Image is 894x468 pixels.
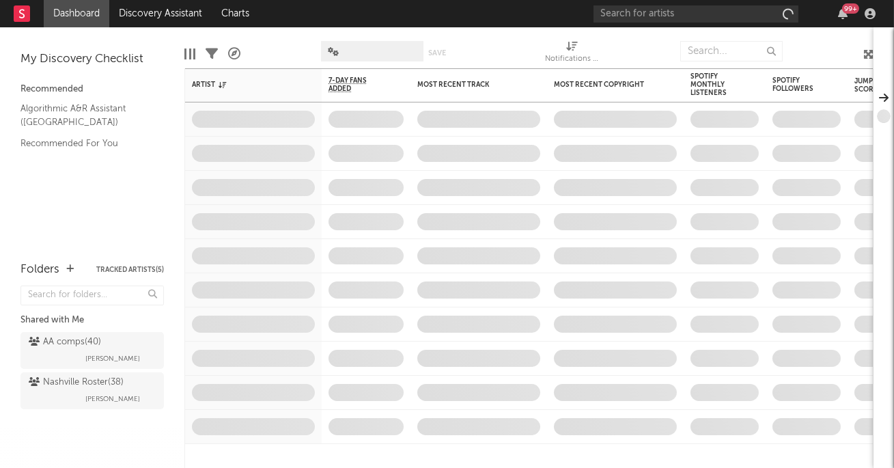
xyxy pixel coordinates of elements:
[838,8,848,19] button: 99+
[20,81,164,98] div: Recommended
[20,286,164,305] input: Search for folders...
[20,332,164,369] a: AA comps(40)[PERSON_NAME]
[85,391,140,407] span: [PERSON_NAME]
[20,372,164,409] a: Nashville Roster(38)[PERSON_NAME]
[192,81,294,89] div: Artist
[545,34,600,74] div: Notifications (Artist)
[20,101,150,129] a: Algorithmic A&R Assistant ([GEOGRAPHIC_DATA])
[554,81,656,89] div: Most Recent Copyright
[545,51,600,68] div: Notifications (Artist)
[85,350,140,367] span: [PERSON_NAME]
[29,374,124,391] div: Nashville Roster ( 38 )
[428,49,446,57] button: Save
[184,34,195,74] div: Edit Columns
[772,77,820,93] div: Spotify Followers
[593,5,798,23] input: Search for artists
[20,136,150,151] a: Recommended For You
[20,262,59,278] div: Folders
[96,266,164,273] button: Tracked Artists(5)
[206,34,218,74] div: Filters
[228,34,240,74] div: A&R Pipeline
[690,72,738,97] div: Spotify Monthly Listeners
[329,77,383,93] span: 7-Day Fans Added
[29,334,101,350] div: AA comps ( 40 )
[680,41,783,61] input: Search...
[20,51,164,68] div: My Discovery Checklist
[417,81,520,89] div: Most Recent Track
[20,312,164,329] div: Shared with Me
[842,3,859,14] div: 99 +
[854,77,889,94] div: Jump Score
